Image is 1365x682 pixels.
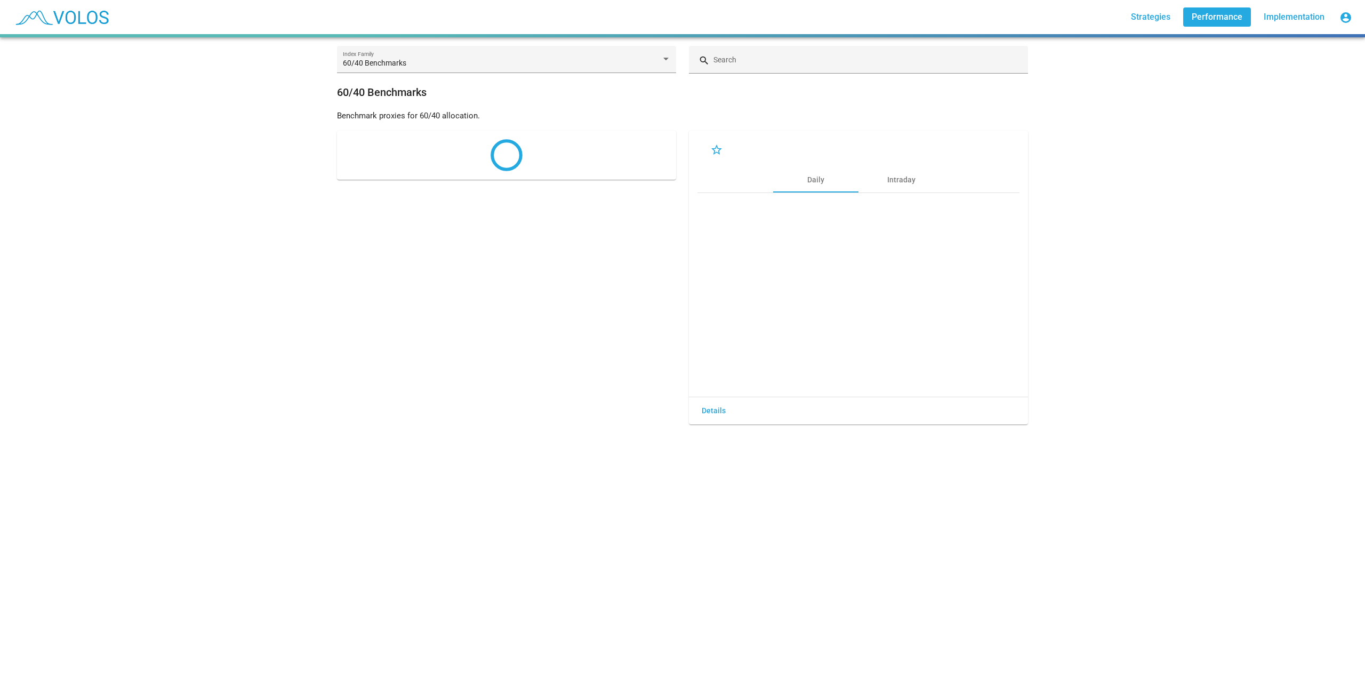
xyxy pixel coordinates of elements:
span: Details [702,406,726,415]
a: Performance [1183,7,1251,27]
div: Intraday [887,174,916,185]
div: 60/40 Benchmarks [337,84,1028,101]
span: 60/40 Benchmarks [343,59,406,67]
span: Implementation [1264,12,1324,22]
mat-icon: star_border [710,145,723,157]
img: blue_transparent.png [9,4,114,30]
mat-icon: search [697,54,710,67]
button: Details [693,401,734,420]
div: Benchmark proxies for 60/40 allocation. [337,109,1028,122]
mat-icon: account_circle [1339,11,1352,24]
span: Performance [1192,12,1242,22]
a: Strategies [1122,7,1179,27]
a: Implementation [1255,7,1333,27]
div: Daily [807,174,824,185]
span: Strategies [1131,12,1170,22]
